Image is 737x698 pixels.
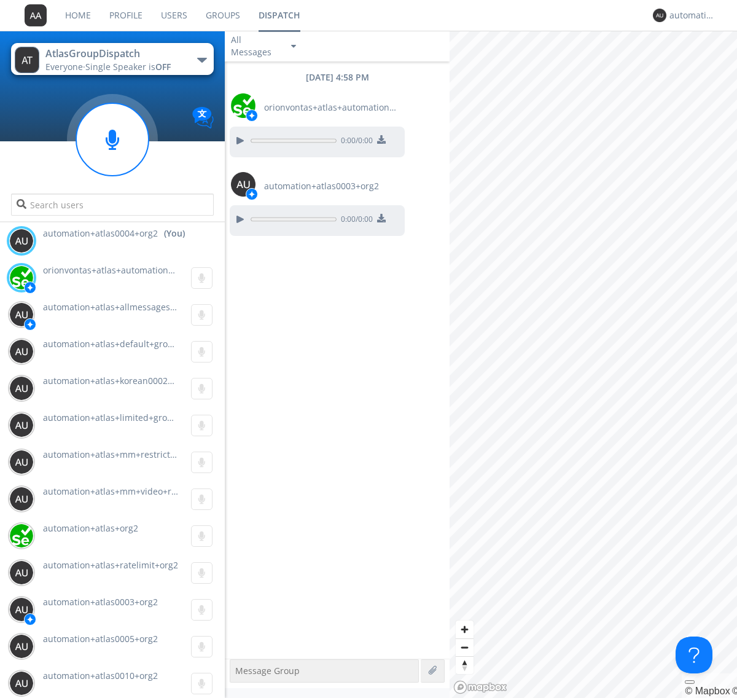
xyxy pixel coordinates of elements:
[155,61,171,73] span: OFF
[9,671,34,696] img: 373638.png
[9,450,34,474] img: 373638.png
[45,61,184,73] div: Everyone ·
[453,680,507,694] a: Mapbox logo
[43,522,138,534] span: automation+atlas+org2
[377,214,386,222] img: download media button
[9,413,34,437] img: 373638.png
[337,135,373,149] span: 0:00 / 0:00
[9,229,34,253] img: 373638.png
[43,338,202,350] span: automation+atlas+default+group+org2
[43,264,192,276] span: orionvontas+atlas+automation+org2
[9,265,34,290] img: 29d36aed6fa347d5a1537e7736e6aa13
[43,633,158,645] span: automation+atlas0005+org2
[45,47,184,61] div: AtlasGroupDispatch
[231,172,255,197] img: 373638.png
[676,637,712,673] iframe: Toggle Customer Support
[456,657,474,674] span: Reset bearing to north
[43,559,178,571] span: automation+atlas+ratelimit+org2
[231,34,280,58] div: All Messages
[456,656,474,674] button: Reset bearing to north
[9,487,34,511] img: 373638.png
[11,43,213,75] button: AtlasGroupDispatchEveryone·Single Speaker isOFF
[43,301,216,313] span: automation+atlas+allmessages+org2+new
[9,560,34,585] img: 373638.png
[9,302,34,327] img: 373638.png
[11,194,213,216] input: Search users
[9,339,34,364] img: 373638.png
[43,375,191,386] span: automation+atlas+korean0002+org2
[291,45,296,48] img: caret-down-sm.svg
[9,597,34,622] img: 373638.png
[225,71,450,84] div: [DATE] 4:58 PM
[25,4,47,26] img: 373638.png
[15,47,39,73] img: 373638.png
[669,9,716,22] div: automation+atlas0004+org2
[43,485,231,497] span: automation+atlas+mm+video+restricted+org2
[9,523,34,548] img: 416df68e558d44378204aed28a8ce244
[43,449,204,460] span: automation+atlas+mm+restricted+org2
[43,412,206,423] span: automation+atlas+limited+groups+org2
[43,670,158,681] span: automation+atlas0010+org2
[377,135,386,144] img: download media button
[85,61,171,73] span: Single Speaker is
[231,93,255,118] img: 29d36aed6fa347d5a1537e7736e6aa13
[9,376,34,401] img: 373638.png
[264,101,399,114] span: orionvontas+atlas+automation+org2
[456,621,474,638] button: Zoom in
[456,639,474,656] span: Zoom out
[43,596,158,608] span: automation+atlas0003+org2
[264,180,379,192] span: automation+atlas0003+org2
[685,680,695,684] button: Toggle attribution
[685,686,730,696] a: Mapbox
[456,638,474,656] button: Zoom out
[192,107,214,128] img: Translation enabled
[43,227,158,240] span: automation+atlas0004+org2
[164,227,185,240] div: (You)
[653,9,666,22] img: 373638.png
[9,634,34,659] img: 373638.png
[337,214,373,227] span: 0:00 / 0:00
